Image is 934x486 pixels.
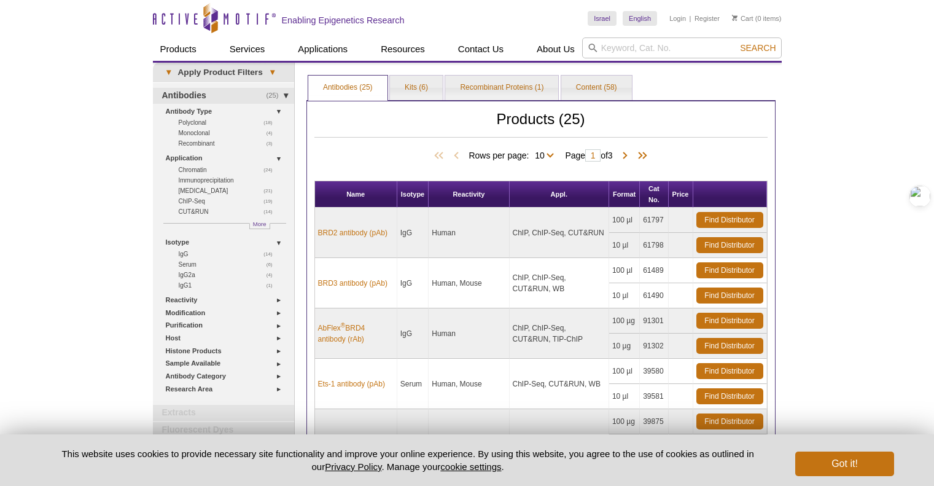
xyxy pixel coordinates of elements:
td: Human [429,208,509,258]
td: 100 µl [609,208,640,233]
td: 100 µl [609,258,640,283]
li: | [690,11,691,26]
span: More [253,219,267,229]
a: Login [669,14,686,23]
td: Human, Mouse [429,359,509,409]
td: 100 µg [609,409,640,434]
img: Your Cart [732,15,737,21]
td: IgG2a [397,409,429,485]
a: Ets-1 antibody (pAb) [318,378,385,390]
a: Find Distributor [696,262,763,278]
span: (25) [267,88,286,104]
a: ▾Apply Product Filters▾ [153,63,294,82]
span: 3 [608,151,613,160]
a: BRD2 antibody (pAb) [318,227,387,238]
a: (6)Serum [179,259,279,270]
td: ChIP, ChIP-Seq, CUT&RUN, WB [510,258,609,308]
a: Israel [588,11,617,26]
a: (19)ChIP-Seq [179,196,279,206]
span: ▾ [263,67,282,78]
td: IgG [397,208,429,258]
a: Antibody Type [166,105,287,118]
a: Find Distributor [696,363,763,379]
td: 39875 [640,409,668,434]
th: Reactivity [429,181,509,208]
a: Purification [166,319,287,332]
h2: Enabling Epigenetics Research [282,15,405,26]
span: (14) [263,206,279,217]
span: (3) [267,138,279,149]
a: (3)Recombinant [179,138,279,149]
span: Last Page [631,150,650,162]
td: 61797 [640,208,668,233]
td: ChIP, ChIP-Seq, CUT&RUN, TIP-ChIP [510,308,609,359]
a: Isotype [166,236,287,249]
td: 10 µl [609,233,640,258]
a: English [623,11,657,26]
span: (6) [267,259,279,270]
a: (14)CUT&RUN [179,206,279,217]
a: Find Distributor [696,413,763,429]
a: Register [695,14,720,23]
a: Find Distributor [696,288,763,304]
td: 61489 [640,258,668,283]
a: Modification [166,307,287,319]
a: (25)Antibodies [153,88,294,104]
a: Kits (6) [390,76,443,100]
a: Content (58) [561,76,632,100]
a: More [249,223,270,229]
span: ▾ [159,67,178,78]
a: Application [166,152,287,165]
td: 61798 [640,233,668,258]
a: Find Distributor [696,237,763,253]
span: (14) [263,249,279,259]
a: Find Distributor [696,388,763,404]
td: ChIP, CUT&RUN [510,409,609,485]
td: 39581 [640,384,668,409]
a: Find Distributor [696,338,763,354]
a: Find Distributor [696,313,763,329]
th: Isotype [397,181,429,208]
p: This website uses cookies to provide necessary site functionality and improve your online experie... [41,447,776,473]
span: Page of [559,149,618,162]
h2: Products (25) [314,114,768,138]
a: Contact Us [451,37,511,61]
a: Cart [732,14,753,23]
span: Next Page [619,150,631,162]
th: Format [609,181,640,208]
td: 91302 [640,334,668,359]
a: (1)IgG1 [179,280,279,291]
a: (21)[MEDICAL_DATA] [179,186,279,196]
td: 10 µg [609,334,640,359]
span: Rows per page: [469,149,559,161]
a: Host [166,332,287,345]
td: IgG [397,308,429,359]
span: (4) [267,270,279,280]
a: Antibodies (25) [308,76,387,100]
td: 10 µl [609,283,640,308]
span: Previous Page [450,150,462,162]
td: 100 µg [609,308,640,334]
td: Human, Mouse [429,258,509,308]
td: ChIP, ChIP-Seq, CUT&RUN [510,208,609,258]
th: Price [669,181,693,208]
a: Find Distributor [696,212,763,228]
td: Human, Mouse [429,409,509,485]
th: Cat No. [640,181,668,208]
a: Histone Products [166,345,287,358]
td: IgG [397,258,429,308]
button: Got it! [795,452,893,476]
span: First Page [432,150,450,162]
a: Reactivity [166,294,287,307]
a: Sample Available [166,357,287,370]
span: (24) [263,165,279,175]
a: Fluorescent Dyes [153,422,294,438]
a: Privacy Policy [325,461,381,472]
th: Appl. [510,181,609,208]
td: 100 µl [609,359,640,384]
a: Research Area [166,383,287,396]
a: (24)Chromatin Immunoprecipitation [179,165,279,186]
a: (14)IgG [179,249,279,259]
th: Name [315,181,397,208]
td: 10 µl [609,384,640,409]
